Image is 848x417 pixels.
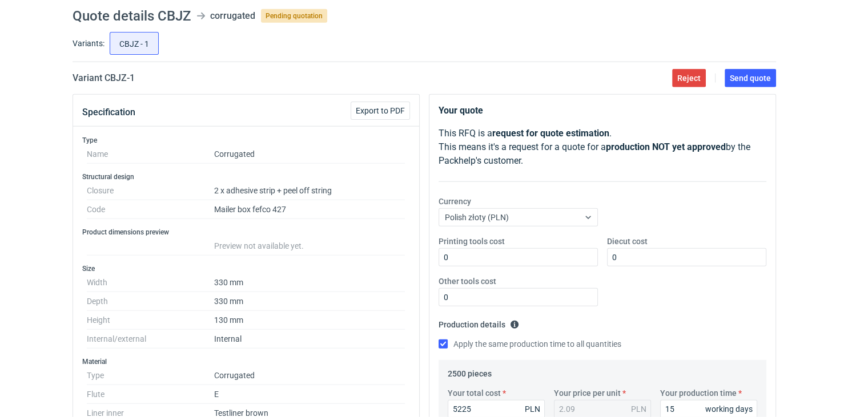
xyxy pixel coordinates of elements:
div: working days [705,403,753,415]
dd: Internal [214,330,405,349]
dt: Depth [87,292,214,311]
h3: Structural design [82,172,410,181]
label: Diecut cost [607,236,648,247]
label: Variants: [73,38,105,49]
label: Your price per unit [554,387,621,399]
h3: Size [82,264,410,273]
dt: Name [87,145,214,164]
span: Export to PDF [356,107,405,115]
span: Send quote [730,74,771,82]
span: Polish złoty (PLN) [445,213,509,222]
p: This RFQ is a . This means it's a request for a quote for a by the Packhelp's customer. [439,127,766,168]
legend: Production details [439,315,519,329]
h3: Type [82,136,410,145]
dt: Type [87,366,214,385]
button: Send quote [725,69,776,87]
button: Reject [672,69,706,87]
div: corrugated [210,9,255,23]
h3: Material [82,357,410,366]
dd: 330 mm [214,292,405,311]
div: PLN [631,403,646,415]
h3: Product dimensions preview [82,228,410,237]
input: 0 [607,248,766,266]
dd: E [214,385,405,404]
dt: Closure [87,181,214,200]
span: Reject [677,74,701,82]
button: Export to PDF [351,102,410,120]
label: Printing tools cost [439,236,505,247]
legend: 2500 pieces [448,365,492,378]
span: Preview not available yet. [214,241,304,250]
dd: 330 mm [214,273,405,292]
dt: Width [87,273,214,292]
label: Your total cost [448,387,501,399]
label: Currency [439,196,471,207]
label: Other tools cost [439,276,496,287]
dd: 130 mm [214,311,405,330]
dt: Internal/external [87,330,214,349]
strong: request for quote estimation [492,128,609,139]
label: CBJZ - 1 [110,32,159,55]
input: 0 [439,248,598,266]
dd: Mailer box fefco 427 [214,200,405,219]
dt: Height [87,311,214,330]
dd: 2 x adhesive strip + peel off string [214,181,405,200]
label: Apply the same production time to all quantities [439,338,621,350]
dt: Flute [87,385,214,404]
dd: Corrugated [214,145,405,164]
button: Specification [82,99,135,126]
h1: Quote details CBJZ [73,9,191,23]
strong: production NOT yet approved [606,141,726,152]
label: Your production time [660,387,737,399]
div: PLN [525,403,540,415]
span: Pending quotation [261,9,327,23]
h2: Variant CBJZ - 1 [73,71,135,85]
strong: Your quote [439,105,483,116]
input: 0 [439,288,598,306]
dd: Corrugated [214,366,405,385]
dt: Code [87,200,214,219]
